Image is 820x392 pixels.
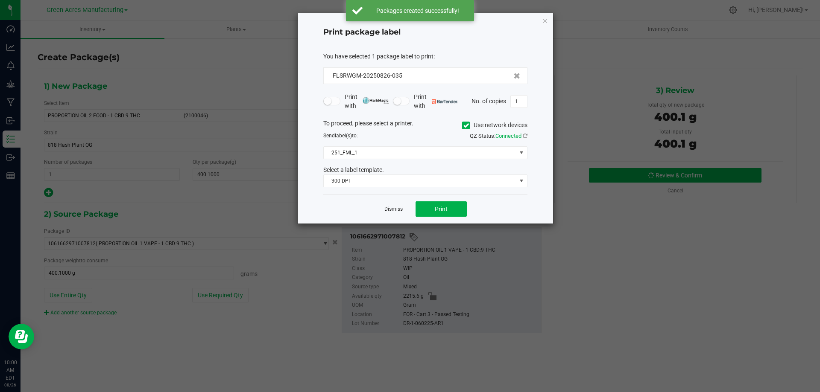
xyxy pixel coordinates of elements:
[495,133,521,139] span: Connected
[416,201,467,217] button: Print
[9,324,34,349] iframe: Resource center
[323,133,358,139] span: Send to:
[317,166,534,174] div: Select a label template.
[323,53,433,60] span: You have selected 1 package label to print
[435,206,448,212] span: Print
[323,27,527,38] h4: Print package label
[345,93,389,110] span: Print with
[367,6,468,15] div: Packages created successfully!
[333,72,402,79] span: FLSRWGM-20250826-035
[317,119,534,132] div: To proceed, please select a printer.
[470,133,527,139] span: QZ Status:
[432,99,458,104] img: bartender.png
[324,175,516,187] span: 300 DPI
[384,206,403,213] a: Dismiss
[335,133,352,139] span: label(s)
[363,97,389,104] img: mark_magic_cybra.png
[323,52,527,61] div: :
[471,97,506,104] span: No. of copies
[414,93,458,110] span: Print with
[462,121,527,130] label: Use network devices
[324,147,516,159] span: 251_FML_1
